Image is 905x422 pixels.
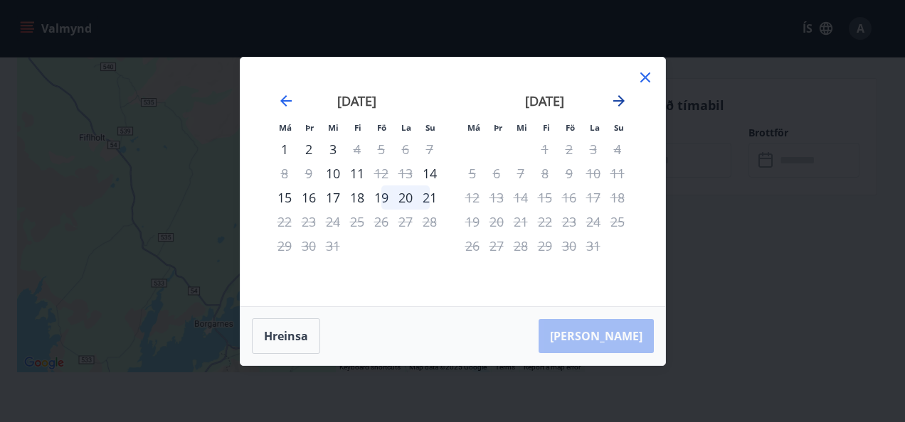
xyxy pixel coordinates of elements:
small: Su [425,122,435,133]
small: La [401,122,411,133]
td: Not available. miðvikudagur, 14. janúar 2026 [509,185,533,210]
td: Not available. föstudagur, 23. janúar 2026 [557,210,581,234]
td: Choose þriðjudagur, 2. desember 2025 as your check-in date. It’s available. [297,137,321,161]
td: Choose fimmtudagur, 18. desember 2025 as your check-in date. It’s available. [345,185,369,210]
td: Choose fimmtudagur, 11. desember 2025 as your check-in date. It’s available. [345,161,369,185]
div: Aðeins útritun í boði [272,210,297,234]
td: Not available. sunnudagur, 25. janúar 2026 [605,210,630,234]
td: Not available. mánudagur, 26. janúar 2026 [460,234,485,258]
td: Not available. miðvikudagur, 24. desember 2025 [321,210,345,234]
td: Not available. laugardagur, 10. janúar 2026 [581,161,605,185]
td: Not available. sunnudagur, 11. janúar 2026 [605,161,630,185]
td: Choose mánudagur, 1. desember 2025 as your check-in date. It’s available. [272,137,297,161]
td: Not available. sunnudagur, 4. janúar 2026 [605,137,630,161]
div: 20 [393,185,418,210]
div: 21 [418,185,442,210]
td: Not available. þriðjudagur, 30. desember 2025 [297,234,321,258]
td: Choose miðvikudagur, 17. desember 2025 as your check-in date. It’s available. [321,185,345,210]
td: Not available. sunnudagur, 18. janúar 2026 [605,185,630,210]
td: Not available. föstudagur, 16. janúar 2026 [557,185,581,210]
td: Choose miðvikudagur, 3. desember 2025 as your check-in date. It’s available. [321,137,345,161]
div: 3 [321,137,345,161]
div: Calendar [258,75,648,289]
div: 11 [345,161,369,185]
td: Not available. miðvikudagur, 7. janúar 2026 [509,161,533,185]
td: Not available. þriðjudagur, 27. janúar 2026 [485,234,509,258]
strong: [DATE] [525,92,564,109]
td: Not available. sunnudagur, 28. desember 2025 [418,210,442,234]
td: Choose föstudagur, 19. desember 2025 as your check-in date. It’s available. [369,185,393,210]
td: Not available. miðvikudagur, 31. desember 2025 [321,234,345,258]
small: Þr [305,122,314,133]
div: Aðeins innritun í boði [321,161,345,185]
td: Not available. miðvikudagur, 21. janúar 2026 [509,210,533,234]
strong: [DATE] [337,92,376,109]
div: Aðeins innritun í boði [418,161,442,185]
td: Not available. fimmtudagur, 15. janúar 2026 [533,185,557,210]
td: Choose sunnudagur, 21. desember 2025 as your check-in date. It’s available. [418,185,442,210]
td: Not available. þriðjudagur, 6. janúar 2026 [485,161,509,185]
td: Not available. laugardagur, 27. desember 2025 [393,210,418,234]
small: Má [467,122,480,133]
div: 17 [321,185,345,210]
td: Not available. laugardagur, 17. janúar 2026 [581,185,605,210]
td: Not available. mánudagur, 5. janúar 2026 [460,161,485,185]
small: Fi [354,122,361,133]
td: Not available. mánudagur, 29. desember 2025 [272,234,297,258]
td: Not available. fimmtudagur, 1. janúar 2026 [533,137,557,161]
td: Not available. mánudagur, 12. janúar 2026 [460,185,485,210]
td: Not available. laugardagur, 6. desember 2025 [393,137,418,161]
td: Not available. laugardagur, 3. janúar 2026 [581,137,605,161]
div: 19 [369,185,393,210]
small: La [590,122,600,133]
div: 18 [345,185,369,210]
td: Not available. þriðjudagur, 20. janúar 2026 [485,210,509,234]
td: Choose þriðjudagur, 16. desember 2025 as your check-in date. It’s available. [297,185,321,210]
div: Aðeins útritun í boði [345,137,369,161]
td: Not available. föstudagur, 26. desember 2025 [369,210,393,234]
td: Not available. laugardagur, 31. janúar 2026 [581,234,605,258]
small: Mi [517,122,527,133]
div: 2 [297,137,321,161]
small: Má [279,122,292,133]
td: Choose mánudagur, 15. desember 2025 as your check-in date. It’s available. [272,185,297,210]
div: Aðeins innritun í boði [272,137,297,161]
td: Not available. fimmtudagur, 4. desember 2025 [345,137,369,161]
td: Not available. mánudagur, 8. desember 2025 [272,161,297,185]
td: Not available. mánudagur, 19. janúar 2026 [460,210,485,234]
td: Not available. föstudagur, 2. janúar 2026 [557,137,581,161]
td: Not available. þriðjudagur, 9. desember 2025 [297,161,321,185]
td: Not available. miðvikudagur, 28. janúar 2026 [509,234,533,258]
td: Not available. föstudagur, 12. desember 2025 [369,161,393,185]
td: Not available. sunnudagur, 7. desember 2025 [418,137,442,161]
td: Choose miðvikudagur, 10. desember 2025 as your check-in date. It’s available. [321,161,345,185]
td: Choose sunnudagur, 14. desember 2025 as your check-in date. It’s available. [418,161,442,185]
td: Not available. þriðjudagur, 13. janúar 2026 [485,185,509,210]
td: Not available. föstudagur, 5. desember 2025 [369,137,393,161]
small: Su [614,122,624,133]
td: Not available. fimmtudagur, 25. desember 2025 [345,210,369,234]
td: Not available. þriðjudagur, 23. desember 2025 [297,210,321,234]
div: Move backward to switch to the previous month. [277,92,295,109]
div: Aðeins útritun í boði [369,161,393,185]
td: Not available. fimmtudagur, 22. janúar 2026 [533,210,557,234]
td: Choose laugardagur, 20. desember 2025 as your check-in date. It’s available. [393,185,418,210]
div: 15 [272,185,297,210]
small: Fi [543,122,550,133]
div: 16 [297,185,321,210]
td: Not available. mánudagur, 22. desember 2025 [272,210,297,234]
td: Not available. fimmtudagur, 8. janúar 2026 [533,161,557,185]
td: Not available. föstudagur, 30. janúar 2026 [557,234,581,258]
button: Hreinsa [252,318,320,354]
small: Fö [566,122,575,133]
td: Not available. föstudagur, 9. janúar 2026 [557,161,581,185]
div: Move forward to switch to the next month. [610,92,628,109]
small: Fö [377,122,386,133]
td: Not available. laugardagur, 13. desember 2025 [393,161,418,185]
small: Mi [328,122,339,133]
small: Þr [494,122,502,133]
td: Not available. laugardagur, 24. janúar 2026 [581,210,605,234]
td: Not available. fimmtudagur, 29. janúar 2026 [533,234,557,258]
